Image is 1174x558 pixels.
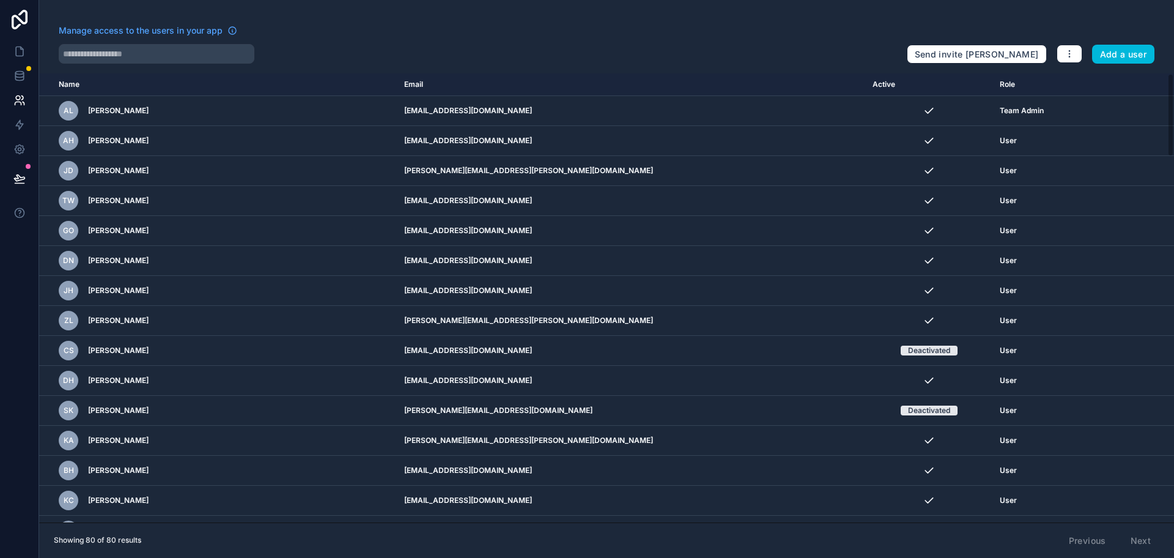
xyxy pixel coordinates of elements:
span: User [1000,346,1017,355]
span: User [1000,466,1017,475]
span: [PERSON_NAME] [88,376,149,385]
button: Send invite [PERSON_NAME] [907,45,1047,64]
td: [PERSON_NAME][EMAIL_ADDRESS][PERSON_NAME][DOMAIN_NAME] [397,426,865,456]
th: Role [992,73,1126,96]
span: User [1000,406,1017,415]
span: AH [63,136,74,146]
th: Active [865,73,992,96]
span: [PERSON_NAME] [88,406,149,415]
span: [PERSON_NAME] [88,136,149,146]
button: Add a user [1092,45,1155,64]
div: Deactivated [908,406,950,415]
span: [PERSON_NAME] [88,166,149,176]
td: [EMAIL_ADDRESS][DOMAIN_NAME] [397,456,865,486]
span: User [1000,286,1017,296]
span: User [1000,226,1017,236]
span: User [1000,376,1017,385]
span: Team Admin [1000,106,1044,116]
span: [PERSON_NAME] [88,196,149,206]
span: User [1000,496,1017,505]
td: [EMAIL_ADDRESS][DOMAIN_NAME] [397,186,865,216]
span: SK [64,406,73,415]
th: Name [39,73,397,96]
span: AL [64,106,73,116]
span: [PERSON_NAME] [88,106,149,116]
td: [EMAIL_ADDRESS][DOMAIN_NAME] [397,276,865,306]
span: User [1000,166,1017,176]
span: User [1000,256,1017,266]
span: [PERSON_NAME] [88,256,149,266]
td: [EMAIL_ADDRESS][DOMAIN_NAME] [397,216,865,246]
span: JH [64,286,73,296]
span: [PERSON_NAME] [88,496,149,505]
td: [EMAIL_ADDRESS][DOMAIN_NAME] [397,486,865,516]
span: User [1000,436,1017,445]
span: [PERSON_NAME] [88,286,149,296]
span: [PERSON_NAME] [88,316,149,325]
td: [EMAIL_ADDRESS][DOMAIN_NAME] [397,366,865,396]
span: Showing 80 of 80 results [54,535,141,545]
span: CS [64,346,74,355]
span: User [1000,196,1017,206]
td: [PERSON_NAME][EMAIL_ADDRESS][PERSON_NAME][DOMAIN_NAME] [397,156,865,186]
td: [EMAIL_ADDRESS][DOMAIN_NAME] [397,246,865,276]
span: TW [62,196,75,206]
a: Manage access to the users in your app [59,24,237,37]
span: GO [63,226,74,236]
span: [PERSON_NAME] [88,346,149,355]
span: User [1000,136,1017,146]
td: [PERSON_NAME][EMAIL_ADDRESS][DOMAIN_NAME] [397,396,865,426]
span: KC [64,496,74,505]
div: scrollable content [39,73,1174,523]
span: BH [64,466,74,475]
span: Manage access to the users in your app [59,24,223,37]
span: User [1000,316,1017,325]
span: JD [64,166,73,176]
td: [EMAIL_ADDRESS][DOMAIN_NAME] [397,516,865,546]
span: ZL [64,316,73,325]
td: [PERSON_NAME][EMAIL_ADDRESS][PERSON_NAME][DOMAIN_NAME] [397,306,865,336]
span: [PERSON_NAME] [88,466,149,475]
td: [EMAIL_ADDRESS][DOMAIN_NAME] [397,126,865,156]
span: DN [63,256,74,266]
td: [EMAIL_ADDRESS][DOMAIN_NAME] [397,96,865,126]
span: KA [64,436,74,445]
span: [PERSON_NAME] [88,226,149,236]
th: Email [397,73,865,96]
span: [PERSON_NAME] [88,436,149,445]
span: DH [63,376,74,385]
td: [EMAIL_ADDRESS][DOMAIN_NAME] [397,336,865,366]
div: Deactivated [908,346,950,355]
